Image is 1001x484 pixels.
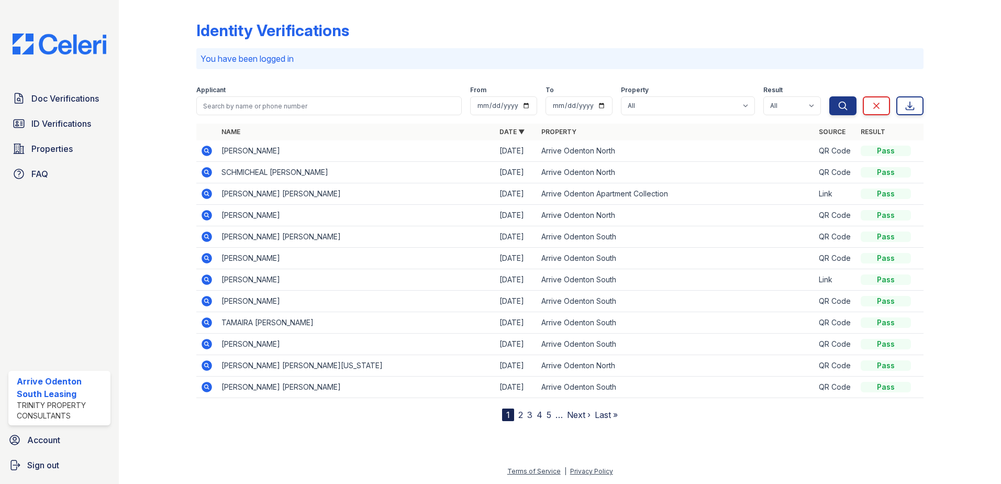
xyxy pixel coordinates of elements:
td: Arrive Odenton Apartment Collection [537,183,815,205]
td: [PERSON_NAME] [PERSON_NAME] [217,377,495,398]
a: Terms of Service [507,467,561,475]
td: QR Code [815,377,857,398]
a: 4 [537,410,542,420]
a: Privacy Policy [570,467,613,475]
td: QR Code [815,291,857,312]
p: You have been logged in [201,52,919,65]
td: [DATE] [495,226,537,248]
span: Properties [31,142,73,155]
label: Result [763,86,783,94]
div: 1 [502,409,514,421]
td: QR Code [815,334,857,355]
span: ID Verifications [31,117,91,130]
td: [DATE] [495,140,537,162]
td: Arrive Odenton South [537,226,815,248]
td: [PERSON_NAME] [217,269,495,291]
a: Source [819,128,846,136]
td: [DATE] [495,312,537,334]
label: To [546,86,554,94]
td: Arrive Odenton North [537,162,815,183]
td: [DATE] [495,334,537,355]
div: Identity Verifications [196,21,349,40]
td: [DATE] [495,377,537,398]
a: Sign out [4,455,115,476]
td: [PERSON_NAME] [217,140,495,162]
span: FAQ [31,168,48,180]
td: QR Code [815,355,857,377]
label: Property [621,86,649,94]
td: [PERSON_NAME] [217,205,495,226]
td: Link [815,183,857,205]
td: Arrive Odenton South [537,377,815,398]
td: QR Code [815,162,857,183]
td: TAMAIRA [PERSON_NAME] [217,312,495,334]
div: Pass [861,189,911,199]
div: Pass [861,296,911,306]
a: Properties [8,138,110,159]
a: Account [4,430,115,450]
span: Sign out [27,459,59,471]
div: Pass [861,253,911,263]
div: Pass [861,382,911,392]
td: Arrive Odenton South [537,248,815,269]
td: QR Code [815,140,857,162]
div: Pass [861,360,911,371]
a: Result [861,128,885,136]
div: Pass [861,317,911,328]
td: Link [815,269,857,291]
td: [PERSON_NAME] [217,334,495,355]
td: [DATE] [495,183,537,205]
td: Arrive Odenton South [537,334,815,355]
td: [DATE] [495,205,537,226]
div: Pass [861,167,911,178]
td: [DATE] [495,248,537,269]
div: Pass [861,339,911,349]
input: Search by name or phone number [196,96,462,115]
a: 2 [518,410,523,420]
td: [PERSON_NAME] [217,248,495,269]
a: Next › [567,410,591,420]
div: Arrive Odenton South Leasing [17,375,106,400]
a: 5 [547,410,551,420]
td: [PERSON_NAME] [217,291,495,312]
a: Property [541,128,576,136]
td: [PERSON_NAME] [PERSON_NAME] [217,183,495,205]
td: [DATE] [495,355,537,377]
td: Arrive Odenton North [537,355,815,377]
td: QR Code [815,312,857,334]
td: QR Code [815,248,857,269]
td: [PERSON_NAME] [PERSON_NAME][US_STATE] [217,355,495,377]
span: … [555,409,563,421]
td: QR Code [815,226,857,248]
td: SCHMICHEAL [PERSON_NAME] [217,162,495,183]
label: Applicant [196,86,226,94]
a: ID Verifications [8,113,110,134]
div: Pass [861,232,911,242]
a: Date ▼ [499,128,525,136]
td: QR Code [815,205,857,226]
label: From [470,86,486,94]
span: Doc Verifications [31,92,99,105]
div: Pass [861,274,911,285]
td: [DATE] [495,291,537,312]
a: Doc Verifications [8,88,110,109]
td: [PERSON_NAME] [PERSON_NAME] [217,226,495,248]
a: 3 [527,410,532,420]
td: [DATE] [495,162,537,183]
td: Arrive Odenton South [537,312,815,334]
div: Trinity Property Consultants [17,400,106,421]
td: Arrive Odenton North [537,140,815,162]
img: CE_Logo_Blue-a8612792a0a2168367f1c8372b55b34899dd931a85d93a1a3d3e32e68fde9ad4.png [4,34,115,54]
a: Last » [595,410,618,420]
div: Pass [861,210,911,221]
td: [DATE] [495,269,537,291]
a: FAQ [8,163,110,184]
div: | [564,467,566,475]
a: Name [221,128,240,136]
td: Arrive Odenton South [537,269,815,291]
span: Account [27,434,60,446]
td: Arrive Odenton North [537,205,815,226]
td: Arrive Odenton South [537,291,815,312]
div: Pass [861,146,911,156]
